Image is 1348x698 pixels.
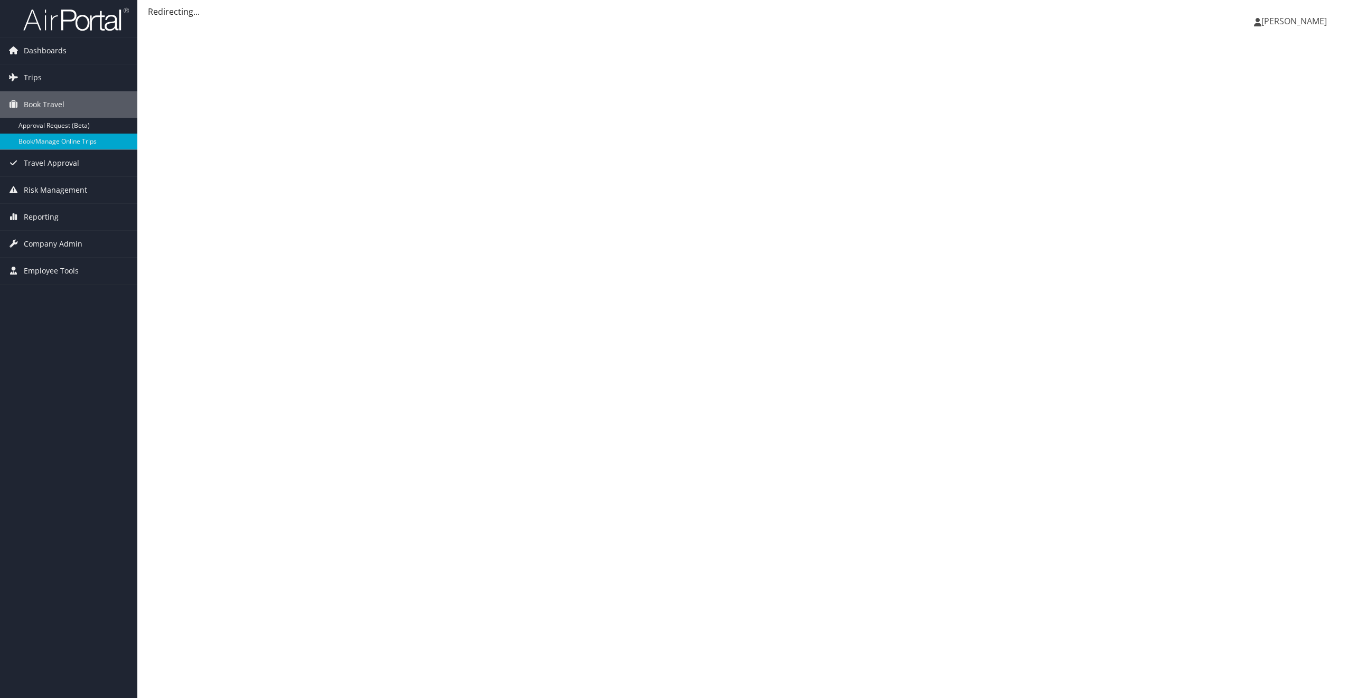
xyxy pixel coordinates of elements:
[24,64,42,91] span: Trips
[24,150,79,176] span: Travel Approval
[24,177,87,203] span: Risk Management
[24,231,82,257] span: Company Admin
[24,204,59,230] span: Reporting
[23,7,129,32] img: airportal-logo.png
[24,91,64,118] span: Book Travel
[1261,15,1327,27] span: [PERSON_NAME]
[24,37,67,64] span: Dashboards
[148,5,1337,18] div: Redirecting...
[24,258,79,284] span: Employee Tools
[1254,5,1337,37] a: [PERSON_NAME]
